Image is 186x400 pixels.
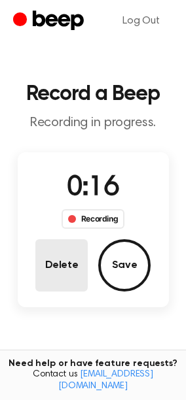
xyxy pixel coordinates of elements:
[8,369,178,392] span: Contact us
[109,5,173,37] a: Log Out
[10,84,176,105] h1: Record a Beep
[35,239,88,292] button: Delete Audio Record
[98,239,151,292] button: Save Audio Record
[58,370,153,391] a: [EMAIL_ADDRESS][DOMAIN_NAME]
[62,209,125,229] div: Recording
[10,115,176,131] p: Recording in progress.
[13,8,87,34] a: Beep
[67,175,119,202] span: 0:16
